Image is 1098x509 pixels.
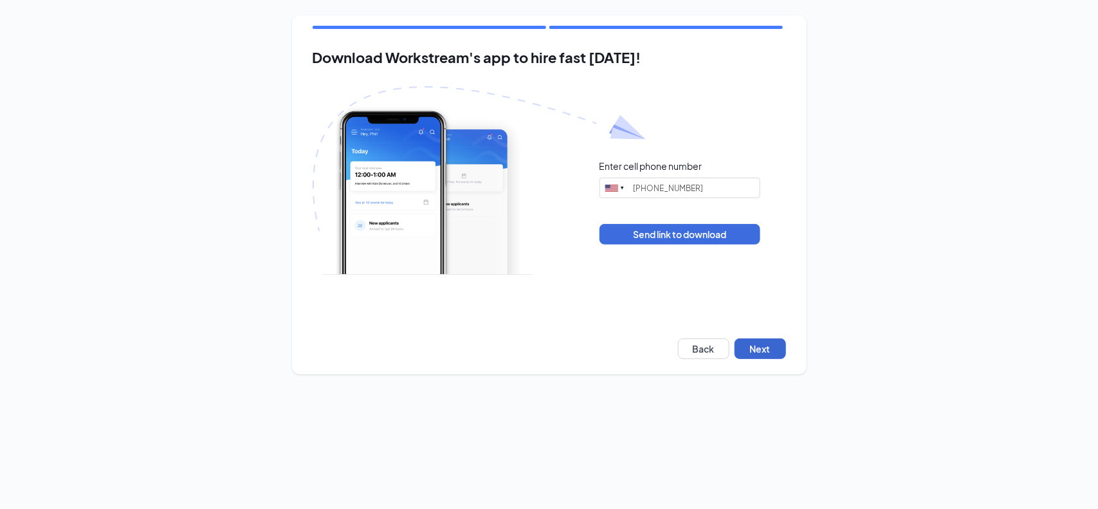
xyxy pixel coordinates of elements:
[599,160,702,172] div: Enter cell phone number
[599,224,760,245] button: Send link to download
[735,338,786,359] button: Next
[313,50,786,66] h2: Download Workstream's app to hire fast [DATE]!
[678,338,729,359] button: Back
[600,178,630,198] div: United States: +1
[599,178,760,198] input: (201) 555-0123
[313,86,646,275] img: Download Workstream's app with paper plane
